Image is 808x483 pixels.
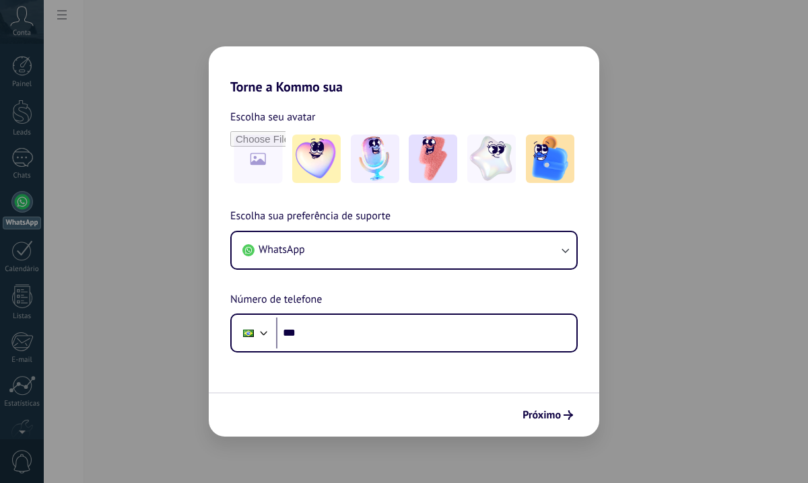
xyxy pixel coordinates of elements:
[232,232,576,268] button: WhatsApp
[409,135,457,183] img: -3.jpeg
[236,319,261,347] div: Brazil: + 55
[230,208,391,225] span: Escolha sua preferência de suporte
[516,404,579,426] button: Próximo
[351,135,399,183] img: -2.jpeg
[230,108,316,126] span: Escolha seu avatar
[259,243,305,256] span: WhatsApp
[292,135,341,183] img: -1.jpeg
[209,46,599,95] h2: Torne a Kommo sua
[526,135,574,183] img: -5.jpeg
[467,135,516,183] img: -4.jpeg
[230,291,322,309] span: Número de telefone
[523,410,561,420] span: Próximo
